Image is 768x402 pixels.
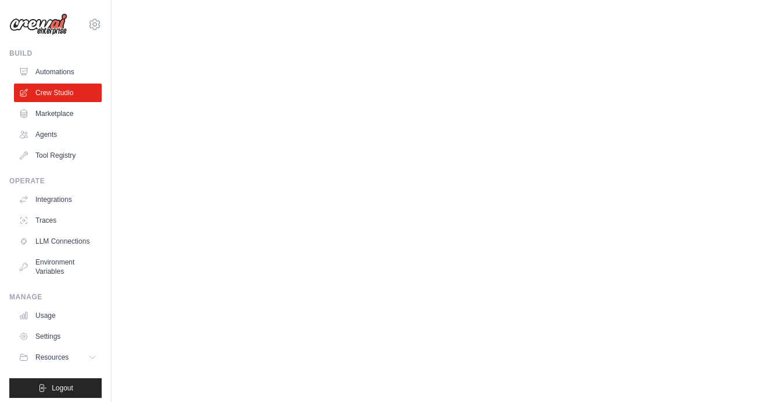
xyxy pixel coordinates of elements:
span: Resources [35,353,69,362]
a: Marketplace [14,104,102,123]
a: Agents [14,125,102,144]
button: Resources [14,348,102,367]
a: Tool Registry [14,146,102,165]
a: Usage [14,306,102,325]
a: LLM Connections [14,232,102,251]
a: Automations [14,63,102,81]
a: Crew Studio [14,84,102,102]
a: Integrations [14,190,102,209]
a: Traces [14,211,102,230]
div: Build [9,49,102,58]
button: Logout [9,378,102,398]
a: Settings [14,327,102,346]
div: Operate [9,176,102,186]
span: Logout [52,383,73,393]
img: Logo [9,13,67,35]
div: Manage [9,292,102,302]
a: Environment Variables [14,253,102,281]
